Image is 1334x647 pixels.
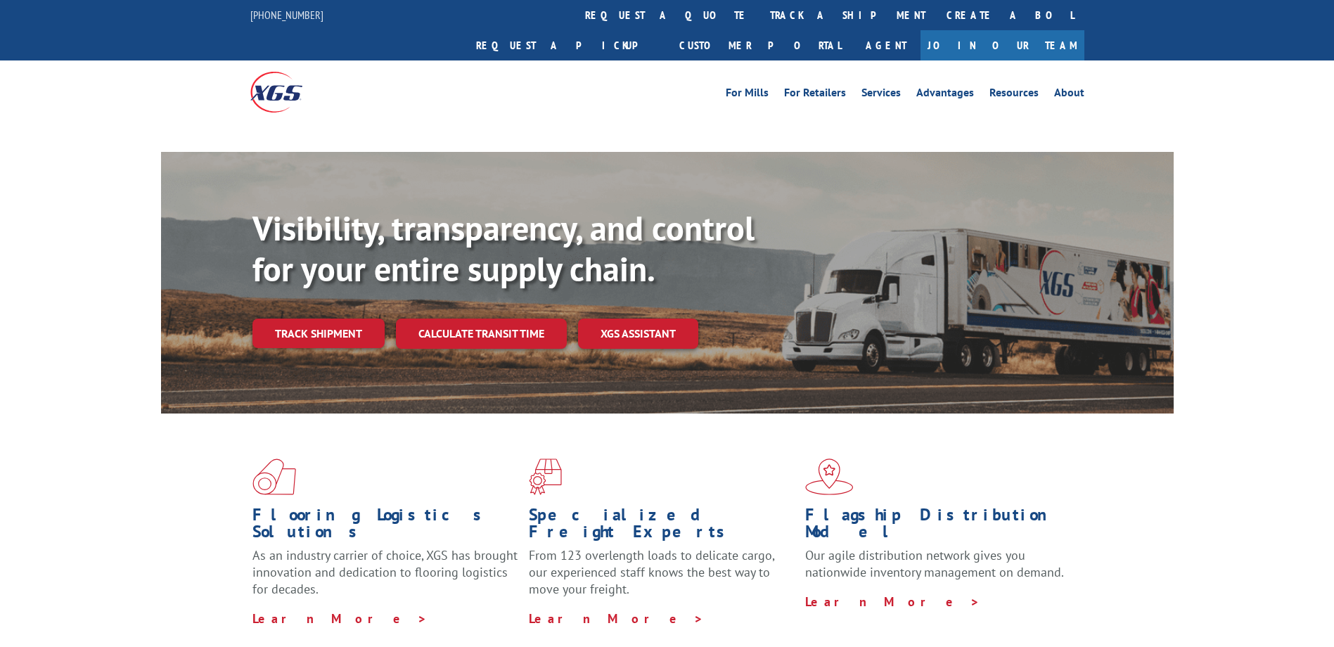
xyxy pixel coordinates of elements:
[252,459,296,495] img: xgs-icon-total-supply-chain-intelligence-red
[916,87,974,103] a: Advantages
[861,87,901,103] a: Services
[529,459,562,495] img: xgs-icon-focused-on-flooring-red
[726,87,769,103] a: For Mills
[252,319,385,348] a: Track shipment
[805,594,980,610] a: Learn More >
[396,319,567,349] a: Calculate transit time
[252,547,518,597] span: As an industry carrier of choice, XGS has brought innovation and dedication to flooring logistics...
[805,459,854,495] img: xgs-icon-flagship-distribution-model-red
[805,547,1064,580] span: Our agile distribution network gives you nationwide inventory management on demand.
[529,610,704,627] a: Learn More >
[252,206,755,290] b: Visibility, transparency, and control for your entire supply chain.
[989,87,1039,103] a: Resources
[250,8,323,22] a: [PHONE_NUMBER]
[529,547,795,610] p: From 123 overlength loads to delicate cargo, our experienced staff knows the best way to move you...
[252,610,428,627] a: Learn More >
[1054,87,1084,103] a: About
[852,30,921,60] a: Agent
[669,30,852,60] a: Customer Portal
[252,506,518,547] h1: Flooring Logistics Solutions
[578,319,698,349] a: XGS ASSISTANT
[805,506,1071,547] h1: Flagship Distribution Model
[529,506,795,547] h1: Specialized Freight Experts
[921,30,1084,60] a: Join Our Team
[466,30,669,60] a: Request a pickup
[784,87,846,103] a: For Retailers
